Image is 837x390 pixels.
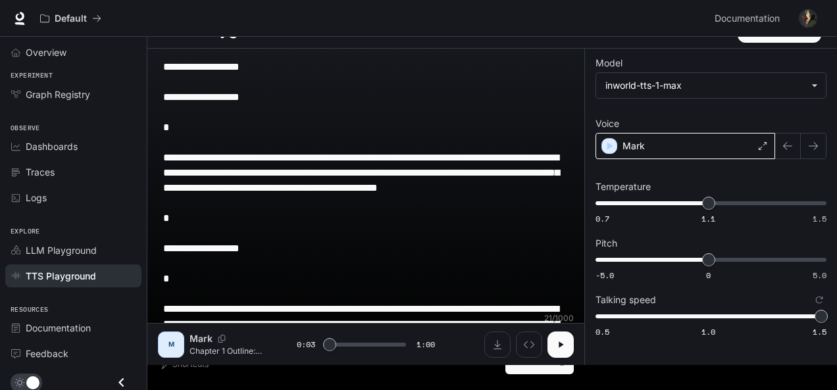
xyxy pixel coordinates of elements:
p: Temperature [596,182,651,191]
div: inworld-tts-1-max [596,73,826,98]
a: Documentation [709,5,790,32]
span: Overview [26,45,66,59]
button: Download audio [484,331,511,358]
p: Pitch [596,239,617,248]
span: 1.0 [701,326,715,337]
span: Graph Registry [26,87,90,101]
p: Model [596,59,622,68]
span: Feedback [26,347,68,360]
p: Chapter 1 Outline: Fuku, a [DEMOGRAPHIC_DATA] boy from the capital of the Northern Tribe, watched... [190,345,265,356]
span: Dashboards [26,139,78,153]
button: Copy Voice ID [213,335,231,343]
span: Logs [26,191,47,205]
p: Voice [596,119,619,128]
button: All workspaces [34,5,107,32]
button: User avatar [795,5,821,32]
p: Talking speed [596,295,656,305]
a: Feedback [5,342,141,365]
span: 1:00 [417,338,435,351]
p: Default [55,13,87,24]
span: 0.5 [596,326,609,337]
span: Documentation [26,321,91,335]
span: 0.7 [596,213,609,224]
a: LLM Playground [5,239,141,262]
span: TTS Playground [26,269,96,283]
span: -5.0 [596,270,614,281]
a: Overview [5,41,141,64]
img: User avatar [799,9,817,28]
span: 5.0 [813,270,826,281]
button: Reset to default [812,293,826,307]
a: Dashboards [5,135,141,158]
span: 1.5 [813,213,826,224]
span: 1.5 [813,326,826,337]
span: 1.1 [701,213,715,224]
button: Inspect [516,331,542,358]
span: 0 [706,270,711,281]
div: inworld-tts-1-max [605,79,805,92]
a: Logs [5,186,141,209]
span: 0:03 [297,338,315,351]
a: Graph Registry [5,83,141,106]
p: Mark [190,332,213,345]
a: Documentation [5,316,141,339]
span: Documentation [715,11,780,27]
div: M [161,334,182,355]
span: LLM Playground [26,243,97,257]
a: TTS Playground [5,264,141,287]
a: Traces [5,160,141,183]
span: Traces [26,165,55,179]
p: Mark [622,139,645,153]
